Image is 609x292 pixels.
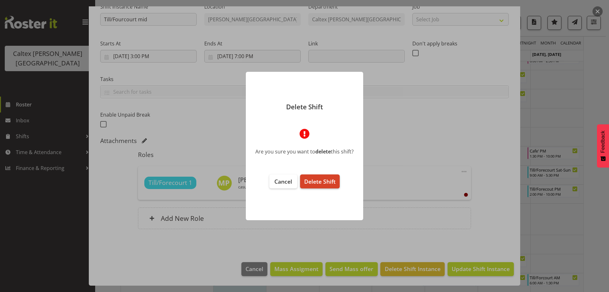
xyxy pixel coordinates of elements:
span: Feedback [600,131,606,153]
p: Delete Shift [252,104,357,110]
b: delete [315,148,331,155]
span: Delete Shift [304,178,336,185]
button: Delete Shift [300,174,340,188]
span: Cancel [274,178,292,185]
button: Cancel [269,174,297,188]
button: Feedback - Show survey [597,124,609,167]
div: Are you sure you want to this shift? [255,148,354,155]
